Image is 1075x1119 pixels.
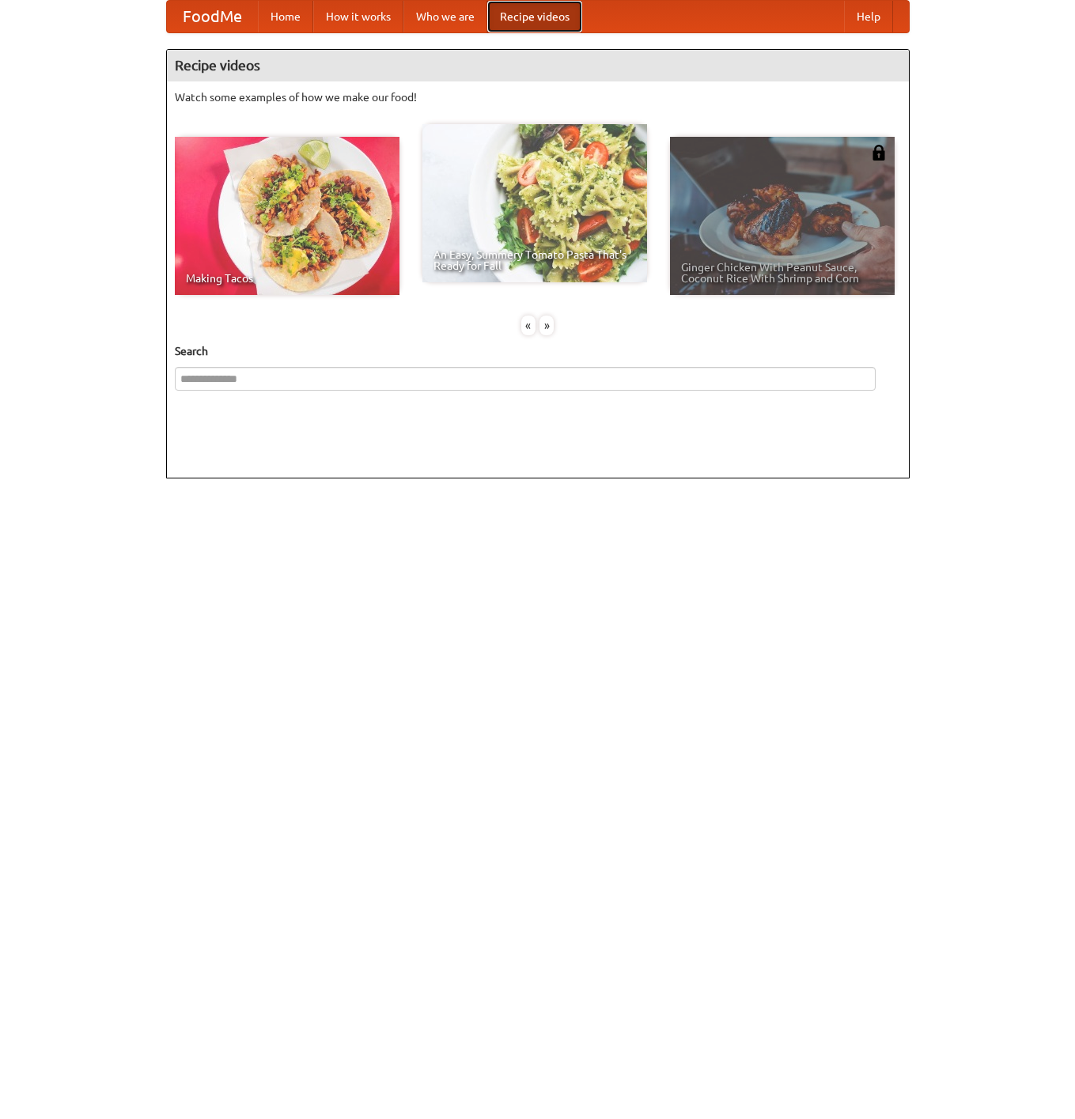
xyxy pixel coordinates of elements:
a: Recipe videos [487,1,582,32]
span: Making Tacos [186,273,388,284]
a: Who we are [403,1,487,32]
img: 483408.png [871,145,887,161]
h4: Recipe videos [167,50,909,81]
h5: Search [175,343,901,359]
span: An Easy, Summery Tomato Pasta That's Ready for Fall [433,249,636,271]
a: Help [844,1,893,32]
a: Home [258,1,313,32]
p: Watch some examples of how we make our food! [175,89,901,105]
a: How it works [313,1,403,32]
a: An Easy, Summery Tomato Pasta That's Ready for Fall [422,124,647,282]
div: « [521,316,536,335]
a: Making Tacos [175,137,399,295]
a: FoodMe [167,1,258,32]
div: » [539,316,554,335]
